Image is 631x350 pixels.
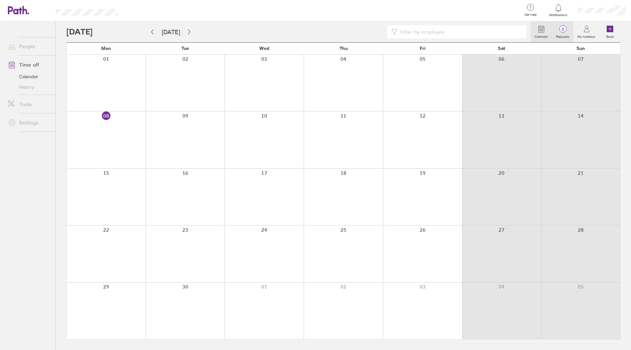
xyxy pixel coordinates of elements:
[3,71,56,82] a: Calendar
[520,13,541,17] span: Get help
[576,46,585,51] span: Sun
[530,33,552,39] label: Calendar
[3,82,56,92] a: History
[530,21,552,42] a: Calendar
[552,33,573,39] label: Requests
[498,46,505,51] span: Sat
[599,21,620,42] a: Book
[3,58,56,71] a: Time off
[548,3,569,17] a: Notifications
[548,13,569,17] span: Notifications
[573,21,599,42] a: My holidays
[156,27,185,37] button: [DATE]
[101,46,111,51] span: Mon
[3,98,56,111] a: Tools
[181,46,189,51] span: Tue
[398,26,523,38] input: Filter by employee
[339,46,348,51] span: Thu
[552,21,573,42] a: 0Requests
[573,33,599,39] label: My holidays
[602,33,618,39] label: Book
[420,46,426,51] span: Fri
[552,27,573,32] span: 0
[3,116,56,129] a: Settings
[259,46,269,51] span: Wed
[3,40,56,53] a: People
